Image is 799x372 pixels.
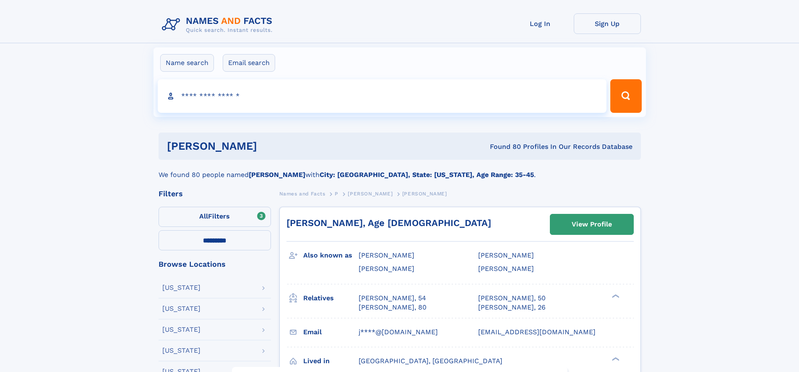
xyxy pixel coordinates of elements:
h3: Also known as [303,248,359,263]
a: [PERSON_NAME] [348,188,393,199]
div: We found 80 people named with . [159,160,641,180]
div: ❯ [610,293,620,299]
h3: Lived in [303,354,359,368]
span: [PERSON_NAME] [359,265,414,273]
h1: [PERSON_NAME] [167,141,374,151]
a: [PERSON_NAME], 80 [359,303,427,312]
a: [PERSON_NAME], 26 [478,303,546,312]
b: [PERSON_NAME] [249,171,305,179]
div: Found 80 Profiles In Our Records Database [373,142,632,151]
span: P [335,191,338,197]
b: City: [GEOGRAPHIC_DATA], State: [US_STATE], Age Range: 35-45 [320,171,534,179]
span: [PERSON_NAME] [359,251,414,259]
span: [PERSON_NAME] [402,191,447,197]
a: Names and Facts [279,188,325,199]
div: [US_STATE] [162,347,200,354]
div: Filters [159,190,271,198]
div: ❯ [610,356,620,362]
div: [US_STATE] [162,284,200,291]
span: [PERSON_NAME] [478,251,534,259]
div: View Profile [572,215,612,234]
div: [US_STATE] [162,305,200,312]
label: Filters [159,207,271,227]
span: [PERSON_NAME] [348,191,393,197]
a: Log In [507,13,574,34]
img: Logo Names and Facts [159,13,279,36]
label: Email search [223,54,275,72]
input: search input [158,79,607,113]
span: [PERSON_NAME] [478,265,534,273]
div: [US_STATE] [162,326,200,333]
a: [PERSON_NAME], 54 [359,294,426,303]
a: Sign Up [574,13,641,34]
a: View Profile [550,214,633,234]
label: Name search [160,54,214,72]
a: [PERSON_NAME], 50 [478,294,546,303]
span: [EMAIL_ADDRESS][DOMAIN_NAME] [478,328,596,336]
span: [GEOGRAPHIC_DATA], [GEOGRAPHIC_DATA] [359,357,502,365]
span: All [199,212,208,220]
div: Browse Locations [159,260,271,268]
a: [PERSON_NAME], Age [DEMOGRAPHIC_DATA] [286,218,491,228]
button: Search Button [610,79,641,113]
h3: Relatives [303,291,359,305]
a: P [335,188,338,199]
h3: Email [303,325,359,339]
